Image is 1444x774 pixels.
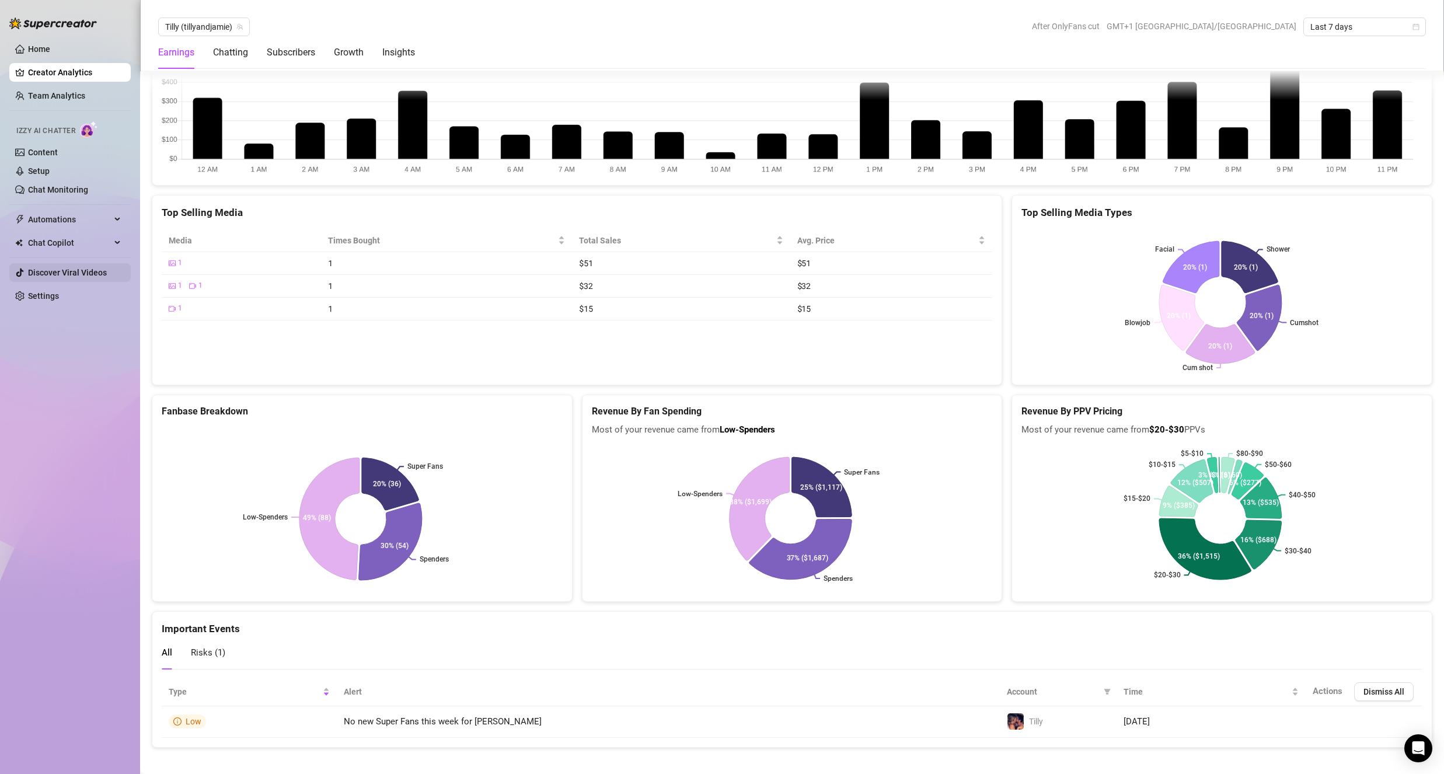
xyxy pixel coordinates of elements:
span: $32 [797,280,811,291]
span: team [236,23,243,30]
text: Super Fans [845,468,880,476]
span: $32 [579,280,592,291]
span: thunderbolt [15,215,25,224]
th: Times Bought [321,229,572,252]
span: 1 [328,303,333,314]
span: Most of your revenue came from PPVs [1021,423,1422,437]
text: $15-$20 [1124,495,1150,503]
img: AI Chatter [80,121,98,138]
text: Low-Spenders [243,513,288,521]
a: Setup [28,166,50,176]
span: calendar [1412,23,1419,30]
span: Last 7 days [1310,18,1419,36]
div: Top Selling Media Types [1021,205,1422,221]
span: picture [169,283,176,290]
span: Chat Copilot [28,233,111,252]
span: Low [186,717,201,726]
a: Team Analytics [28,91,85,100]
text: Cumshot [1290,318,1319,326]
text: Blowjob [1125,318,1151,326]
a: Discover Viral Videos [28,268,107,277]
span: Avg. Price [797,234,976,247]
span: Dismiss All [1363,687,1404,696]
span: video-camera [169,305,176,312]
text: Low-Spenders [678,490,723,498]
span: filter [1101,683,1113,700]
span: Time [1124,685,1289,698]
span: $51 [797,257,811,269]
div: Earnings [158,46,194,60]
b: Low-Spenders [720,424,775,435]
text: $5-$10 [1181,449,1204,458]
span: 1 [198,280,203,291]
a: Settings [28,291,59,301]
text: $20-$30 [1154,571,1181,580]
span: No new Super Fans this week for [PERSON_NAME] [344,716,542,727]
h5: Revenue By Fan Spending [592,405,993,419]
text: Spenders [824,574,853,583]
span: filter [1104,688,1111,695]
span: 1 [178,303,182,314]
th: Total Sales [572,229,790,252]
span: 1 [328,280,333,291]
span: Automations [28,210,111,229]
span: Account [1007,685,1099,698]
span: picture [169,260,176,267]
div: Important Events [162,612,1422,637]
text: $40-$50 [1289,491,1316,499]
span: Times Bought [328,234,556,247]
span: 1 [328,257,333,269]
h5: Fanbase Breakdown [162,405,563,419]
th: Avg. Price [790,229,993,252]
text: $80-$90 [1237,449,1264,458]
span: Actions [1313,686,1342,696]
span: $15 [797,303,811,314]
a: Content [28,148,58,157]
th: Media [162,229,321,252]
span: Type [169,685,320,698]
text: $30-$40 [1285,547,1312,555]
a: Home [28,44,50,54]
span: Tilly [1029,717,1043,726]
th: Alert [337,678,1000,706]
div: Open Intercom Messenger [1404,734,1432,762]
img: Tilly [1007,713,1024,730]
button: Dismiss All [1354,682,1414,701]
span: Most of your revenue came from [592,423,993,437]
span: After OnlyFans cut [1032,18,1100,35]
div: Chatting [213,46,248,60]
th: Time [1117,678,1306,706]
span: video-camera [189,283,196,290]
th: Type [162,678,337,706]
a: Creator Analytics [28,63,121,82]
div: Growth [334,46,364,60]
text: $50-$60 [1265,461,1292,469]
span: [DATE] [1124,716,1150,727]
text: Shower [1267,245,1290,253]
span: Tilly (tillyandjamie) [165,18,243,36]
span: All [162,647,172,658]
h5: Revenue By PPV Pricing [1021,405,1422,419]
span: $51 [579,257,592,269]
div: Subscribers [267,46,315,60]
text: Spenders [420,555,449,563]
img: Chat Copilot [15,239,23,247]
span: 1 [178,257,182,269]
text: Super Fans [407,462,443,470]
div: Insights [382,46,415,60]
span: info-circle [173,717,182,726]
text: $10-$15 [1149,461,1176,469]
span: 1 [178,280,182,291]
text: Cum shot [1183,364,1213,372]
span: $15 [579,303,592,314]
b: $20-$30 [1149,424,1184,435]
div: Top Selling Media [162,205,992,221]
text: Facial [1155,245,1174,253]
span: Risks ( 1 ) [191,647,225,658]
span: Total Sales [579,234,773,247]
img: logo-BBDzfeDw.svg [9,18,97,29]
span: GMT+1 [GEOGRAPHIC_DATA]/[GEOGRAPHIC_DATA] [1107,18,1296,35]
a: Chat Monitoring [28,185,88,194]
span: Izzy AI Chatter [16,125,75,137]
